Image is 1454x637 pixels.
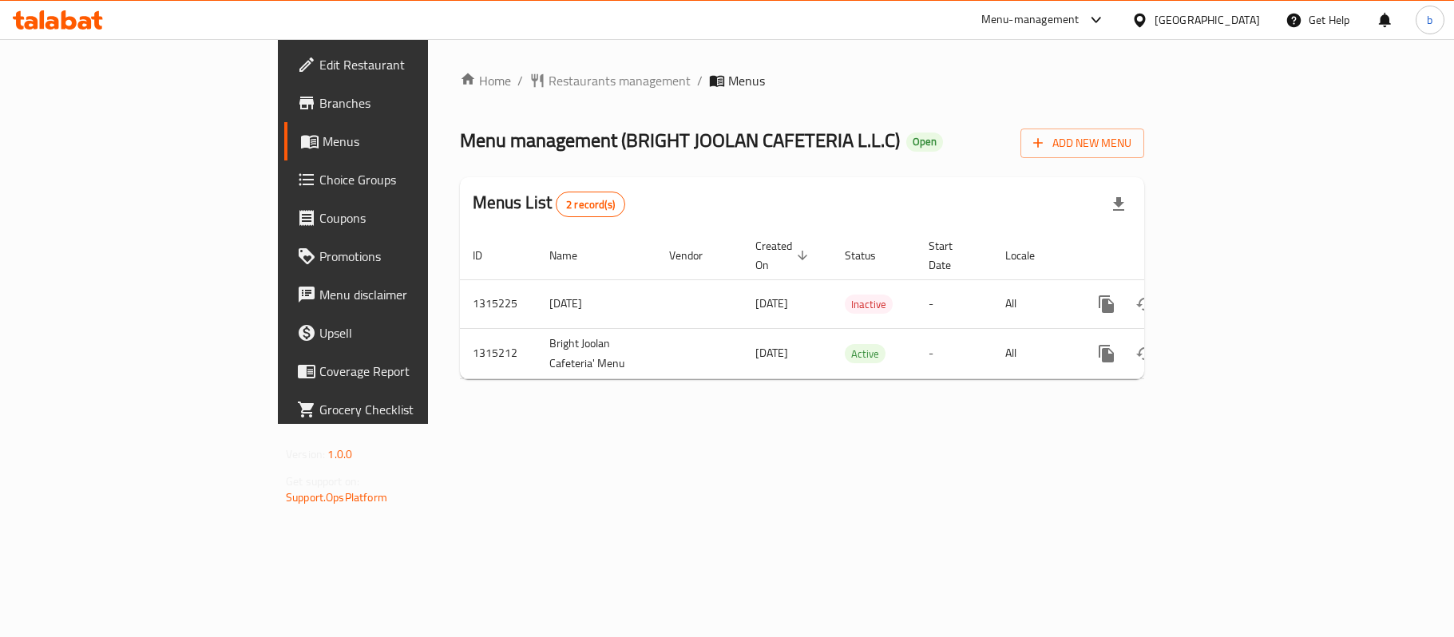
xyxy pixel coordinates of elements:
[537,279,656,328] td: [DATE]
[319,55,508,74] span: Edit Restaurant
[1099,185,1138,224] div: Export file
[1088,334,1126,373] button: more
[319,93,508,113] span: Branches
[284,45,521,84] a: Edit Restaurant
[284,160,521,199] a: Choice Groups
[1075,231,1254,280] th: Actions
[669,246,723,265] span: Vendor
[1155,11,1260,29] div: [GEOGRAPHIC_DATA]
[906,133,943,152] div: Open
[284,314,521,352] a: Upsell
[284,237,521,275] a: Promotions
[319,208,508,227] span: Coupons
[1088,285,1126,323] button: more
[929,236,973,275] span: Start Date
[319,323,508,342] span: Upsell
[981,10,1080,30] div: Menu-management
[319,362,508,381] span: Coverage Report
[557,197,624,212] span: 2 record(s)
[319,247,508,266] span: Promotions
[284,390,521,429] a: Grocery Checklist
[286,471,359,492] span: Get support on:
[728,71,765,90] span: Menus
[755,342,788,363] span: [DATE]
[284,275,521,314] a: Menu disclaimer
[284,122,521,160] a: Menus
[460,71,1144,90] nav: breadcrumb
[327,444,352,465] span: 1.0.0
[323,132,508,151] span: Menus
[906,135,943,148] span: Open
[473,191,625,217] h2: Menus List
[992,279,1075,328] td: All
[556,192,625,217] div: Total records count
[992,328,1075,378] td: All
[319,170,508,189] span: Choice Groups
[845,295,893,314] span: Inactive
[460,231,1254,379] table: enhanced table
[1033,133,1131,153] span: Add New Menu
[286,444,325,465] span: Version:
[755,236,813,275] span: Created On
[1020,129,1144,158] button: Add New Menu
[845,345,885,363] span: Active
[473,246,503,265] span: ID
[1126,285,1164,323] button: Change Status
[529,71,691,90] a: Restaurants management
[845,246,897,265] span: Status
[697,71,703,90] li: /
[319,285,508,304] span: Menu disclaimer
[1427,11,1432,29] span: b
[549,246,598,265] span: Name
[284,84,521,122] a: Branches
[755,293,788,314] span: [DATE]
[549,71,691,90] span: Restaurants management
[286,487,387,508] a: Support.OpsPlatform
[460,122,900,158] span: Menu management ( BRIGHT JOOLAN CAFETERIA L.L.C )
[1005,246,1056,265] span: Locale
[319,400,508,419] span: Grocery Checklist
[916,279,992,328] td: -
[1126,334,1164,373] button: Change Status
[845,344,885,363] div: Active
[537,328,656,378] td: Bright Joolan Cafeteria' Menu
[916,328,992,378] td: -
[284,352,521,390] a: Coverage Report
[284,199,521,237] a: Coupons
